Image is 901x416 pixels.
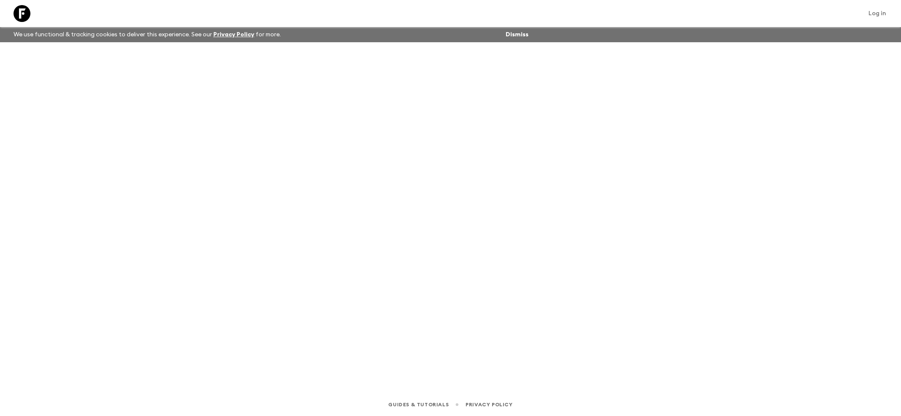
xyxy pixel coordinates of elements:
a: Privacy Policy [465,400,512,409]
button: Dismiss [504,29,531,41]
a: Log in [864,8,891,19]
p: We use functional & tracking cookies to deliver this experience. See our for more. [10,27,284,42]
a: Guides & Tutorials [388,400,449,409]
a: Privacy Policy [213,32,254,38]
